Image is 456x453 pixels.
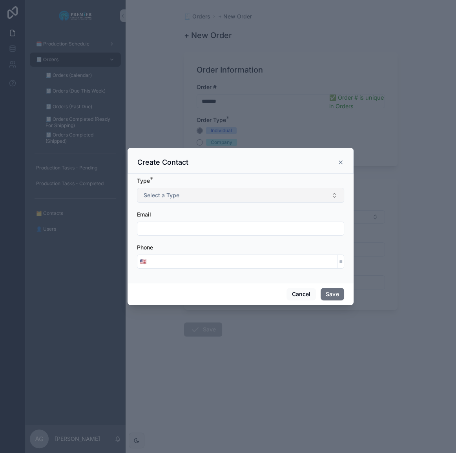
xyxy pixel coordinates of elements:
span: Phone [137,244,153,251]
span: Type [137,177,150,184]
button: Select Button [137,255,149,269]
span: Select a Type [144,191,179,199]
button: Cancel [286,288,316,300]
button: Select Button [137,188,344,203]
span: Email [137,211,151,218]
h3: Create Contact [137,158,188,167]
button: Save [321,288,344,300]
span: 🇺🇸 [140,258,146,266]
